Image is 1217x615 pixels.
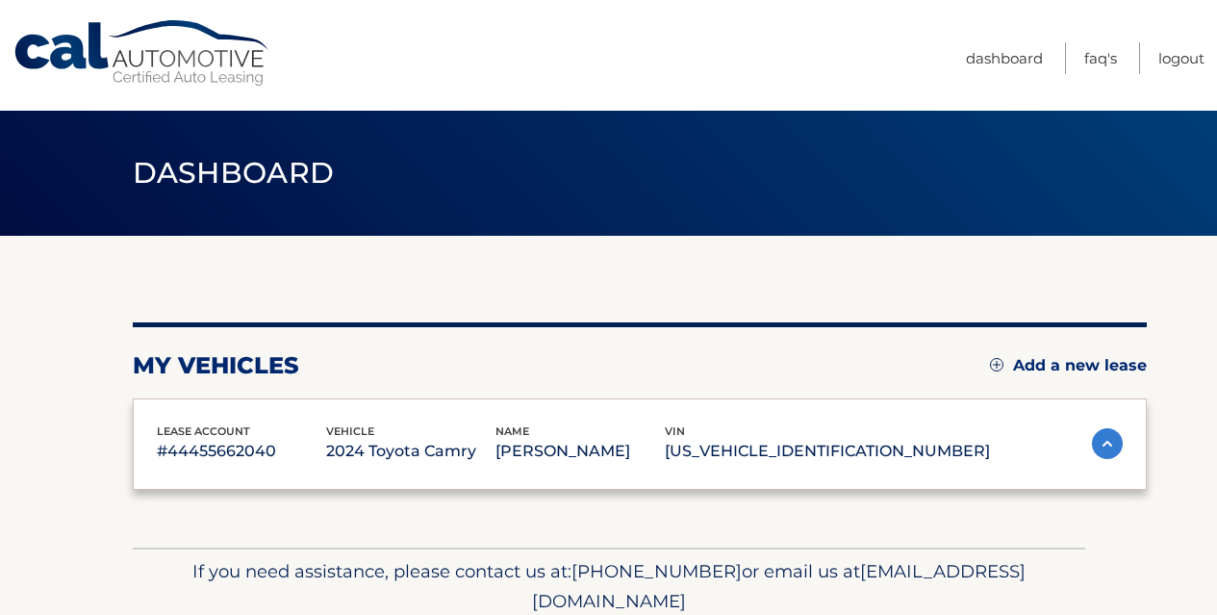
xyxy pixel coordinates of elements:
a: Cal Automotive [13,19,272,88]
p: #44455662040 [157,438,326,465]
img: accordion-active.svg [1092,428,1123,459]
p: 2024 Toyota Camry [326,438,495,465]
span: vehicle [326,424,374,438]
img: add.svg [990,358,1003,372]
span: vin [665,424,685,438]
a: Dashboard [966,42,1043,74]
a: Logout [1158,42,1204,74]
a: FAQ's [1084,42,1117,74]
a: Add a new lease [990,356,1147,375]
span: lease account [157,424,250,438]
p: [PERSON_NAME] [495,438,665,465]
h2: my vehicles [133,351,299,380]
p: [US_VEHICLE_IDENTIFICATION_NUMBER] [665,438,990,465]
span: [PHONE_NUMBER] [571,560,742,582]
span: Dashboard [133,155,335,191]
span: name [495,424,529,438]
